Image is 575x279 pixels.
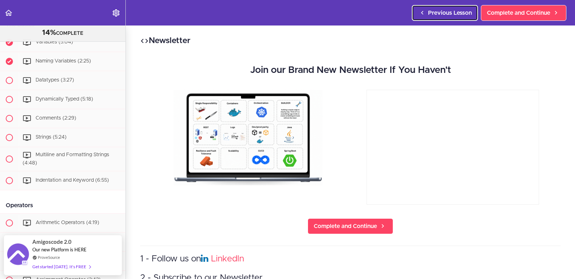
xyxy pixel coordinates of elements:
[151,65,550,75] h2: Join our Brand New Newsletter If You Haven't
[36,59,91,64] span: Naming Variables (2:25)
[36,39,73,45] span: Variables (5:04)
[32,262,91,271] div: Get started [DATE]. It's FREE
[36,220,99,225] span: Arithmetic Operators (4:19)
[412,5,478,21] a: Previous Lesson
[4,9,13,17] svg: Back to course curriculum
[38,254,60,260] a: ProveSource
[9,28,116,38] div: COMPLETE
[314,222,377,231] span: Complete and Continue
[36,178,109,183] span: Indentation and Keyword (6:55)
[32,238,72,246] span: Amigoscode 2.0
[428,9,472,17] span: Previous Lesson
[36,135,66,140] span: Strings (5:24)
[32,247,87,252] span: Our new Platform is HERE
[140,253,561,265] h3: 1 - Follow us on
[36,78,74,83] span: Datatypes (3:27)
[308,218,393,234] a: Complete and Continue
[112,9,120,17] svg: Settings Menu
[36,116,76,121] span: Comments (2:29)
[42,29,56,36] span: 14%
[23,152,109,166] span: Multiline and Formatting Strings (4:48)
[140,35,561,47] h2: Newsletter
[211,255,244,263] a: LinkedIn
[487,9,550,17] span: Complete and Continue
[7,243,29,267] img: provesource social proof notification image
[174,90,323,185] img: bPMdpB8sRcSzZwxzfdaQ_Ready+to+superc.gif
[481,5,566,21] a: Complete and Continue
[36,97,93,102] span: Dynamically Typed (5:18)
